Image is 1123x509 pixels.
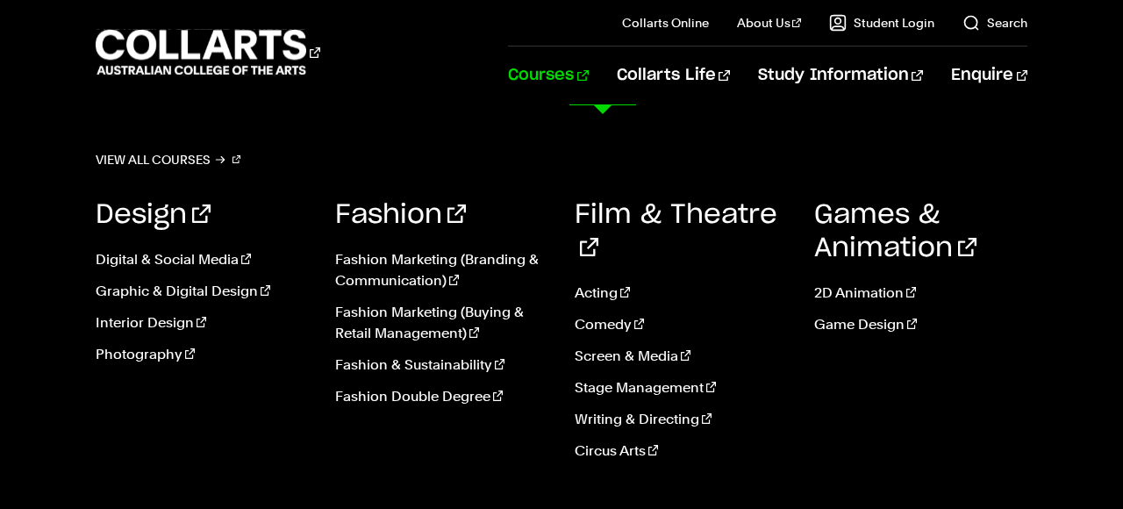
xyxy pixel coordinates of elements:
a: Photography [96,344,309,365]
a: Game Design [814,314,1027,335]
a: Enquire [951,47,1027,104]
a: About Us [737,14,802,32]
a: Fashion Double Degree [335,386,548,407]
a: Interior Design [96,312,309,333]
a: Collarts Online [622,14,709,32]
a: Games & Animation [814,202,976,262]
a: Acting [575,283,788,304]
a: Graphic & Digital Design [96,281,309,302]
a: Stage Management [575,377,788,398]
a: Digital & Social Media [96,249,309,270]
a: Circus Arts [575,441,788,462]
a: Courses [508,47,588,104]
a: Comedy [575,314,788,335]
a: Student Login [829,14,934,32]
div: Go to homepage [96,27,320,77]
a: Collarts Life [617,47,730,104]
a: Fashion Marketing (Branding & Communication) [335,249,548,291]
a: Fashion [335,202,466,228]
a: Film & Theatre [575,202,777,262]
a: Study Information [758,47,923,104]
a: Fashion Marketing (Buying & Retail Management) [335,302,548,344]
a: Fashion & Sustainability [335,355,548,376]
a: Design [96,202,211,228]
a: 2D Animation [814,283,1027,304]
a: Screen & Media [575,346,788,367]
a: Writing & Directing [575,409,788,430]
a: Search [962,14,1027,32]
a: View all courses [96,147,241,172]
